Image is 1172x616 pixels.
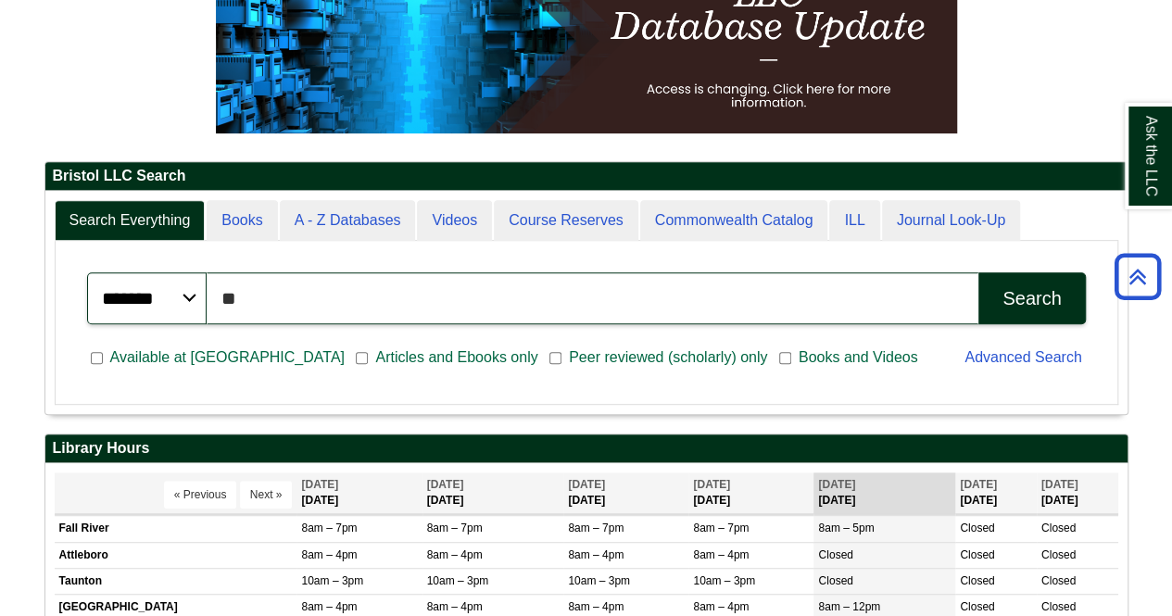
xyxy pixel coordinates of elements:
h2: Library Hours [45,434,1128,463]
span: Closed [1041,600,1076,613]
span: Closed [818,574,852,587]
button: « Previous [164,481,237,509]
a: Course Reserves [494,200,638,242]
span: 8am – 7pm [568,522,624,534]
th: [DATE] [688,472,813,514]
input: Available at [GEOGRAPHIC_DATA] [91,350,103,367]
span: Available at [GEOGRAPHIC_DATA] [103,346,352,369]
button: Next » [240,481,293,509]
span: 8am – 4pm [568,548,624,561]
a: Commonwealth Catalog [640,200,828,242]
input: Books and Videos [779,350,791,367]
input: Articles and Ebooks only [356,350,368,367]
span: Articles and Ebooks only [368,346,545,369]
span: Closed [1041,574,1076,587]
span: [DATE] [1041,478,1078,491]
input: Peer reviewed (scholarly) only [549,350,561,367]
span: 8am – 7pm [301,522,357,534]
span: Peer reviewed (scholarly) only [561,346,775,369]
a: Journal Look-Up [882,200,1020,242]
span: [DATE] [960,478,997,491]
span: [DATE] [818,478,855,491]
span: [DATE] [693,478,730,491]
th: [DATE] [813,472,955,514]
a: Search Everything [55,200,206,242]
span: Books and Videos [791,346,926,369]
a: Books [207,200,277,242]
span: [DATE] [568,478,605,491]
span: 8am – 5pm [818,522,874,534]
span: Closed [960,600,994,613]
th: [DATE] [422,472,564,514]
span: [DATE] [301,478,338,491]
td: Taunton [55,568,297,594]
td: Attleboro [55,542,297,568]
span: Closed [960,548,994,561]
span: 8am – 4pm [427,600,483,613]
span: 8am – 4pm [693,548,749,561]
a: A - Z Databases [280,200,416,242]
a: Videos [417,200,492,242]
span: 8am – 7pm [427,522,483,534]
span: 10am – 3pm [427,574,489,587]
a: ILL [829,200,879,242]
span: 8am – 12pm [818,600,880,613]
span: Closed [1041,522,1076,534]
span: 8am – 4pm [568,600,624,613]
span: Closed [1041,548,1076,561]
span: 10am – 3pm [301,574,363,587]
span: Closed [960,522,994,534]
span: 8am – 4pm [427,548,483,561]
span: Closed [818,548,852,561]
a: Advanced Search [964,349,1081,365]
span: 8am – 7pm [693,522,749,534]
span: 10am – 3pm [693,574,755,587]
th: [DATE] [563,472,688,514]
td: Fall River [55,516,297,542]
th: [DATE] [955,472,1037,514]
span: 10am – 3pm [568,574,630,587]
h2: Bristol LLC Search [45,162,1128,191]
th: [DATE] [296,472,422,514]
span: [DATE] [427,478,464,491]
span: 8am – 4pm [693,600,749,613]
th: [DATE] [1037,472,1118,514]
span: 8am – 4pm [301,600,357,613]
span: Closed [960,574,994,587]
span: 8am – 4pm [301,548,357,561]
button: Search [978,272,1085,324]
a: Back to Top [1108,264,1167,289]
div: Search [1002,288,1061,309]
